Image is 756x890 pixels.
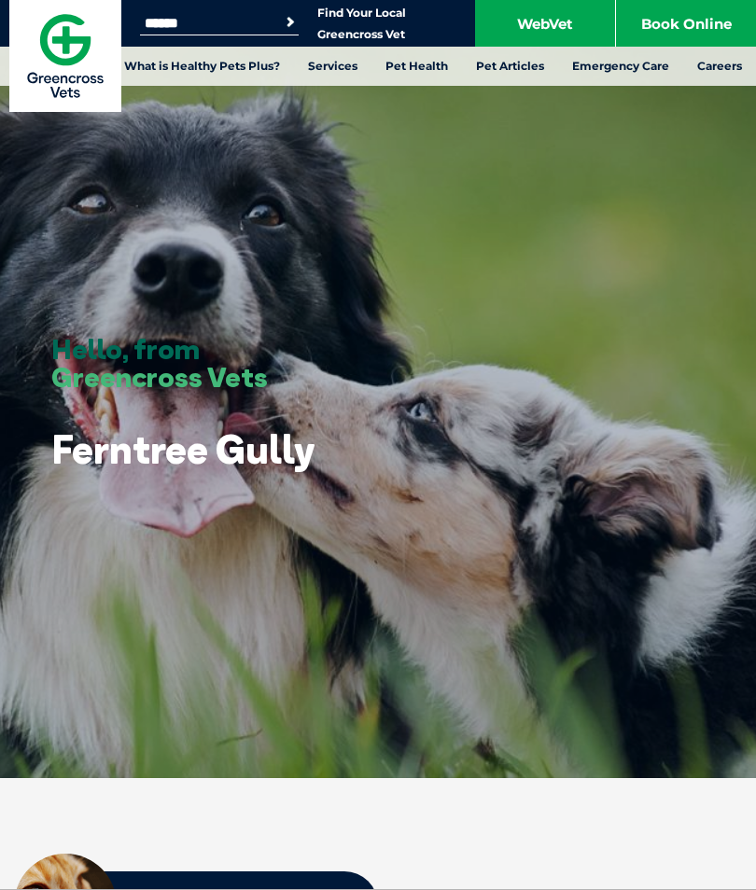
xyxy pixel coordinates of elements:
[558,47,683,86] a: Emergency Care
[462,47,558,86] a: Pet Articles
[281,13,300,32] button: Search
[110,47,294,86] a: What is Healthy Pets Plus?
[51,359,268,395] span: Greencross Vets
[317,6,406,42] a: Find Your Local Greencross Vet
[294,47,371,86] a: Services
[51,331,200,367] span: Hello, from
[371,47,462,86] a: Pet Health
[51,428,315,471] h1: Ferntree Gully
[683,47,756,86] a: Careers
